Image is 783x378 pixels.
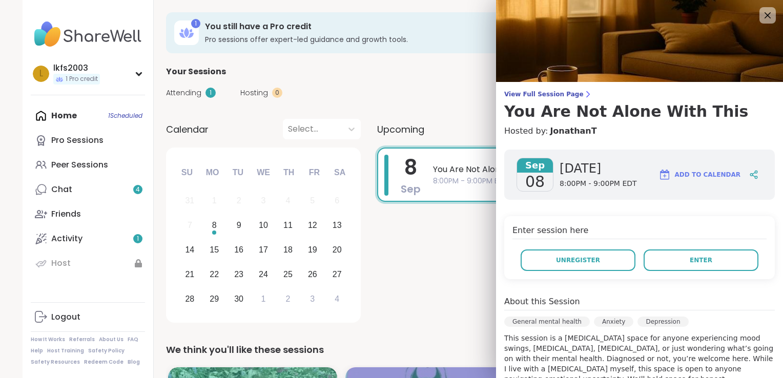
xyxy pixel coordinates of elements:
[51,233,83,244] div: Activity
[203,263,225,285] div: Choose Monday, September 22nd, 2025
[333,243,342,257] div: 20
[166,343,748,357] div: We think you'll like these sessions
[556,256,600,265] span: Unregister
[301,263,323,285] div: Choose Friday, September 26th, 2025
[658,169,671,181] img: ShareWell Logomark
[277,190,299,212] div: Not available Thursday, September 4th, 2025
[51,159,108,171] div: Peer Sessions
[237,194,241,207] div: 2
[31,128,145,153] a: Pro Sessions
[277,239,299,261] div: Choose Thursday, September 18th, 2025
[301,190,323,212] div: Not available Friday, September 5th, 2025
[234,243,243,257] div: 16
[203,239,225,261] div: Choose Monday, September 15th, 2025
[203,190,225,212] div: Not available Monday, September 1st, 2025
[278,161,300,184] div: Th
[234,292,243,306] div: 30
[301,288,323,310] div: Choose Friday, October 3rd, 2025
[188,218,192,232] div: 7
[253,263,275,285] div: Choose Wednesday, September 24th, 2025
[301,239,323,261] div: Choose Friday, September 19th, 2025
[259,218,268,232] div: 10
[644,249,758,271] button: Enter
[201,161,223,184] div: Mo
[205,88,216,98] div: 1
[285,292,290,306] div: 2
[166,66,226,78] span: Your Sessions
[66,75,98,83] span: 1 Pro credit
[166,88,201,98] span: Attending
[191,19,200,28] div: 1
[253,190,275,212] div: Not available Wednesday, September 3rd, 2025
[525,173,545,191] span: 08
[560,160,637,177] span: [DATE]
[335,194,339,207] div: 6
[517,158,553,173] span: Sep
[228,263,250,285] div: Choose Tuesday, September 23rd, 2025
[210,267,219,281] div: 22
[228,239,250,261] div: Choose Tuesday, September 16th, 2025
[333,267,342,281] div: 27
[326,288,348,310] div: Choose Saturday, October 4th, 2025
[31,153,145,177] a: Peer Sessions
[185,267,194,281] div: 21
[285,194,290,207] div: 4
[504,296,580,308] h4: About this Session
[283,243,293,257] div: 18
[205,21,646,32] h3: You still have a Pro credit
[47,347,84,354] a: Host Training
[277,263,299,285] div: Choose Thursday, September 25th, 2025
[335,292,339,306] div: 4
[179,239,201,261] div: Choose Sunday, September 14th, 2025
[326,239,348,261] div: Choose Saturday, September 20th, 2025
[51,311,80,323] div: Logout
[328,161,351,184] div: Sa
[31,336,65,343] a: How It Works
[228,190,250,212] div: Not available Tuesday, September 2nd, 2025
[179,190,201,212] div: Not available Sunday, August 31st, 2025
[179,263,201,285] div: Choose Sunday, September 21st, 2025
[675,170,740,179] span: Add to Calendar
[51,258,71,269] div: Host
[253,239,275,261] div: Choose Wednesday, September 17th, 2025
[303,161,325,184] div: Fr
[401,182,421,196] span: Sep
[512,224,767,239] h4: Enter session here
[283,218,293,232] div: 11
[185,292,194,306] div: 28
[228,288,250,310] div: Choose Tuesday, September 30th, 2025
[31,202,145,226] a: Friends
[137,235,139,243] span: 1
[128,359,140,366] a: Blog
[51,184,72,195] div: Chat
[550,125,596,137] a: JonathanT
[308,267,317,281] div: 26
[237,218,241,232] div: 9
[253,215,275,237] div: Choose Wednesday, September 10th, 2025
[277,288,299,310] div: Choose Thursday, October 2nd, 2025
[84,359,123,366] a: Redeem Code
[212,194,217,207] div: 1
[228,215,250,237] div: Choose Tuesday, September 9th, 2025
[88,347,125,354] a: Safety Policy
[283,267,293,281] div: 25
[179,288,201,310] div: Choose Sunday, September 28th, 2025
[177,188,349,311] div: month 2025-09
[261,194,266,207] div: 3
[637,317,688,327] div: Depression
[261,292,266,306] div: 1
[433,176,729,186] span: 8:00PM - 9:00PM EDT
[560,179,637,189] span: 8:00PM - 9:00PM EDT
[690,256,712,265] span: Enter
[176,161,198,184] div: Su
[212,218,217,232] div: 8
[654,162,745,187] button: Add to Calendar
[326,190,348,212] div: Not available Saturday, September 6th, 2025
[51,135,104,146] div: Pro Sessions
[39,67,43,80] span: l
[205,34,646,45] h3: Pro sessions offer expert-led guidance and growth tools.
[69,336,95,343] a: Referrals
[31,359,80,366] a: Safety Resources
[377,122,424,136] span: Upcoming
[210,243,219,257] div: 15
